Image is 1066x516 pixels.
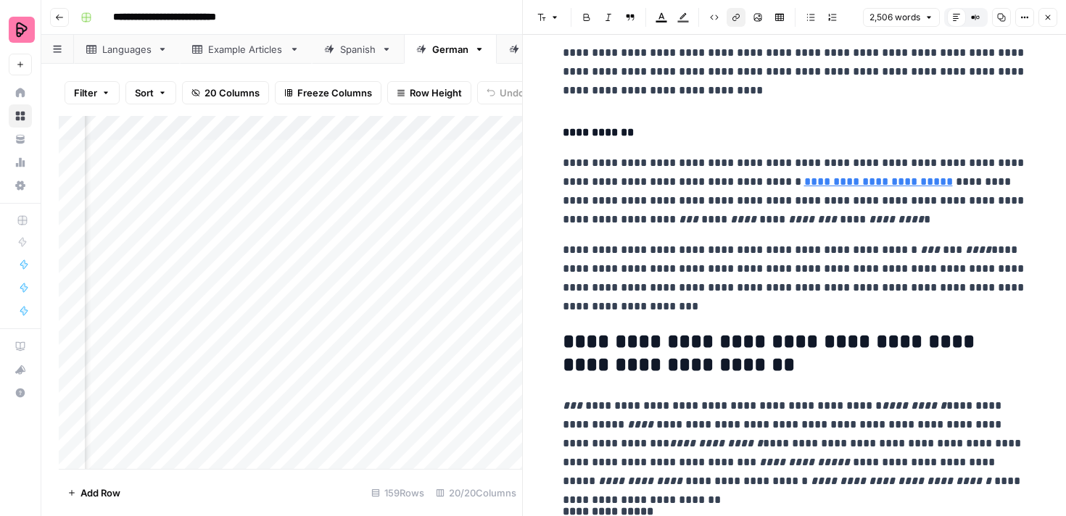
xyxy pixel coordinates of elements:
a: Example Articles [180,35,312,64]
button: Freeze Columns [275,81,381,104]
span: Freeze Columns [297,86,372,100]
button: Filter [65,81,120,104]
span: Add Row [80,486,120,500]
button: Add Row [59,481,129,504]
button: 20 Columns [182,81,269,104]
span: Undo [500,86,524,100]
span: Filter [74,86,97,100]
a: Home [9,81,32,104]
button: What's new? [9,358,32,381]
div: Example Articles [208,42,284,57]
span: Row Height [410,86,462,100]
a: Settings [9,174,32,197]
a: Browse [9,104,32,128]
a: AirOps Academy [9,335,32,358]
div: 159 Rows [365,481,430,504]
span: 2,506 words [869,11,920,24]
button: Sort [125,81,176,104]
button: Row Height [387,81,471,104]
span: 20 Columns [204,86,260,100]
div: What's new? [9,359,31,380]
div: Languages [102,42,152,57]
span: Sort [135,86,154,100]
img: Preply Logo [9,17,35,43]
div: German [432,42,468,57]
a: Your Data [9,128,32,151]
button: Workspace: Preply [9,12,32,48]
div: 20/20 Columns [430,481,522,504]
a: French [497,35,586,64]
button: Help + Support [9,381,32,404]
div: Spanish [340,42,376,57]
button: 2,506 words [863,8,940,27]
a: Usage [9,151,32,174]
a: German [404,35,497,64]
a: Spanish [312,35,404,64]
a: Languages [74,35,180,64]
button: Undo [477,81,534,104]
